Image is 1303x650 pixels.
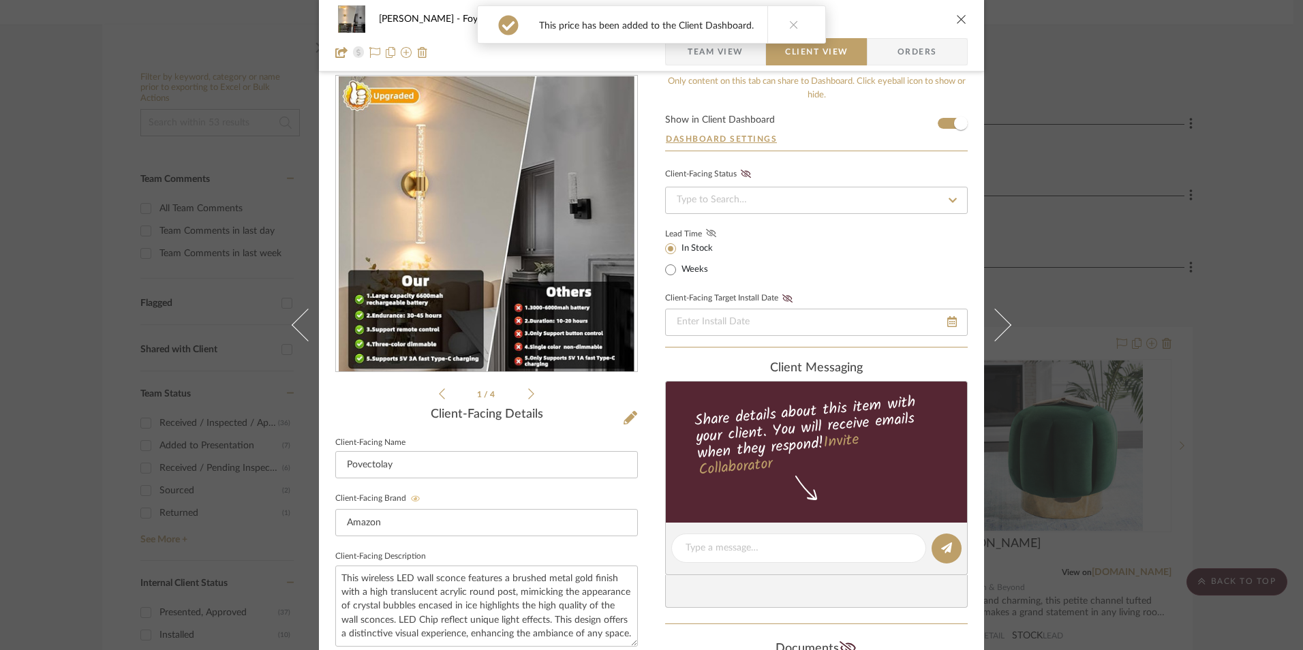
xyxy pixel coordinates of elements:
[785,38,848,65] span: Client View
[335,494,425,504] label: Client-Facing Brand
[379,14,463,24] span: [PERSON_NAME]
[335,407,638,422] div: Client-Facing Details
[665,75,968,102] div: Only content on this tab can share to Dashboard. Click eyeball icon to show or hide.
[406,494,425,504] button: Client-Facing Brand
[955,13,968,25] button: close
[335,439,405,446] label: Client-Facing Name
[490,390,497,399] span: 4
[778,294,797,303] button: Client-Facing Target Install Date
[336,76,637,372] div: 0
[335,553,426,560] label: Client-Facing Description
[417,47,428,58] img: Remove from project
[665,187,968,214] input: Type to Search…
[463,14,495,24] span: Foyer
[665,309,968,336] input: Enter Install Date
[679,243,713,255] label: In Stock
[335,451,638,478] input: Enter Client-Facing Item Name
[665,133,778,145] button: Dashboard Settings
[664,390,970,482] div: Share details about this item with your client. You will receive emails when they respond!
[665,228,735,240] label: Lead Time
[335,5,368,33] img: 7bcd570e-42fd-4288-bd05-6e9ff6b83cb4_48x40.jpg
[484,390,490,399] span: /
[702,227,720,241] button: Lead Time
[339,76,634,372] img: 7bcd570e-42fd-4288-bd05-6e9ff6b83cb4_436x436.jpg
[665,361,968,376] div: client Messaging
[665,240,735,278] mat-radio-group: Select item type
[883,38,952,65] span: Orders
[477,390,484,399] span: 1
[539,20,754,32] div: This price has been added to the Client Dashboard.
[665,294,797,303] label: Client-Facing Target Install Date
[679,264,708,276] label: Weeks
[335,509,638,536] input: Enter Client-Facing Brand
[688,38,744,65] span: Team View
[665,168,755,181] div: Client-Facing Status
